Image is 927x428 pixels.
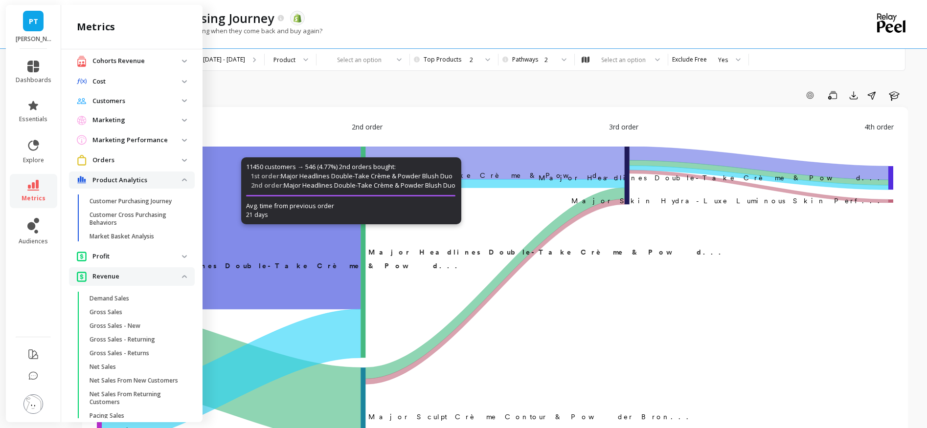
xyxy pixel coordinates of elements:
[29,16,38,27] span: PT
[105,262,463,270] text: ‌Major Headlines Double-Take Crème & Powd...
[182,99,187,102] img: down caret icon
[293,14,302,22] img: api.shopify.svg
[77,135,87,145] img: navigation item icon
[182,275,187,278] img: down caret icon
[77,115,87,125] img: navigation item icon
[99,10,274,26] p: Customer Purchasing Journey
[90,322,140,330] p: Gross Sales - New
[92,272,182,281] p: Revenue
[77,78,87,85] img: navigation item icon
[92,135,182,145] p: Marketing Performance
[19,115,47,123] span: essentials
[19,237,48,245] span: audiences
[90,336,155,343] p: Gross Sales - Returning
[539,174,885,182] text: Major Headlines Double-Take Crème & Powd...
[182,80,187,83] img: down caret icon
[718,55,728,64] div: Yes
[77,98,87,104] img: navigation item icon
[352,122,383,132] span: 2nd order
[16,35,51,43] p: Patrick Ta
[77,251,87,261] img: navigation item icon
[90,295,129,302] p: Demand Sales
[571,197,885,205] text: Major Skin Hydra-Luxe Luminous Skin Perf...
[90,363,116,371] p: Net Sales
[90,197,172,205] p: Customer Purchasing Journey
[182,178,187,181] img: down caret icon
[182,255,187,258] img: down caret icon
[77,271,87,281] img: navigation item icon
[182,119,187,122] img: down caret icon
[368,248,726,256] text: Major Headlines Double-Take Crème & Powd...
[77,55,87,67] img: navigation item icon
[182,139,187,142] img: down caret icon
[92,56,182,66] p: Cohorts Revenue
[90,233,154,240] p: Market Basket Analysis
[600,55,647,64] div: Select an option
[90,211,183,227] p: Customer Cross Purchasing Behaviors
[77,155,87,165] img: navigation item icon
[582,56,589,64] img: audience_map.svg
[544,55,554,64] div: 2
[90,390,183,406] p: Net Sales From Returning Customers
[23,394,43,414] img: profile picture
[23,156,44,164] span: explore
[273,55,295,64] div: Product
[275,171,622,179] text: ​Major Headlines Double-Take Crème & Powd...
[90,308,122,316] p: Gross Sales
[182,159,187,162] img: down caret icon
[470,55,477,64] div: 2
[92,155,182,165] p: Orders
[90,349,149,357] p: Gross Sales - Returns
[92,175,182,185] p: Product Analytics
[368,413,694,421] text: Major Sculpt Crème Contour & Powder Bron...
[90,412,124,420] p: Pacing Sales
[16,76,51,84] span: dashboards
[864,122,894,132] span: 4th order
[77,20,115,34] h2: metrics
[92,252,182,261] p: Profit
[92,96,182,106] p: Customers
[77,176,87,184] img: navigation item icon
[92,77,182,86] p: Cost
[92,115,182,125] p: Marketing
[182,60,187,63] img: down caret icon
[609,122,638,132] span: 3rd order
[90,377,178,385] p: Net Sales From New Customers
[22,194,45,202] span: metrics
